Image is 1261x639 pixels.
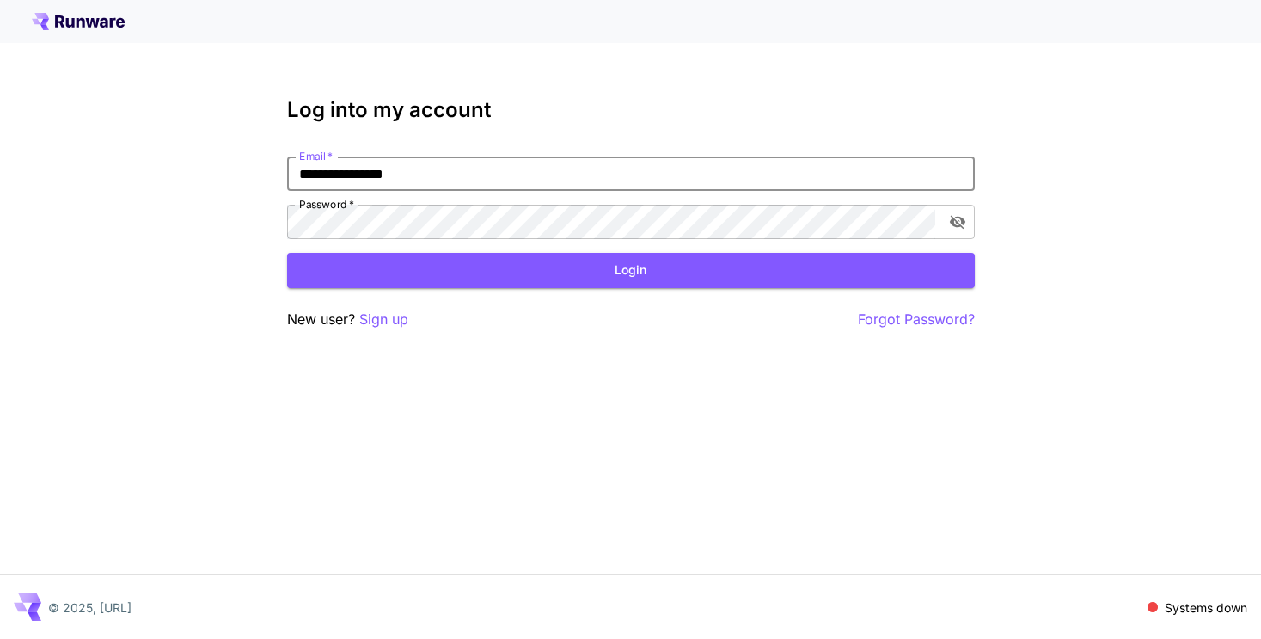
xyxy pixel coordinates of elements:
label: Email [299,149,333,163]
button: Forgot Password? [858,309,975,330]
button: toggle password visibility [942,206,973,237]
p: New user? [287,309,408,330]
h3: Log into my account [287,98,975,122]
p: © 2025, [URL] [48,599,132,617]
button: Sign up [359,309,408,330]
label: Password [299,197,354,212]
button: Login [287,253,975,288]
p: Systems down [1165,599,1247,617]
